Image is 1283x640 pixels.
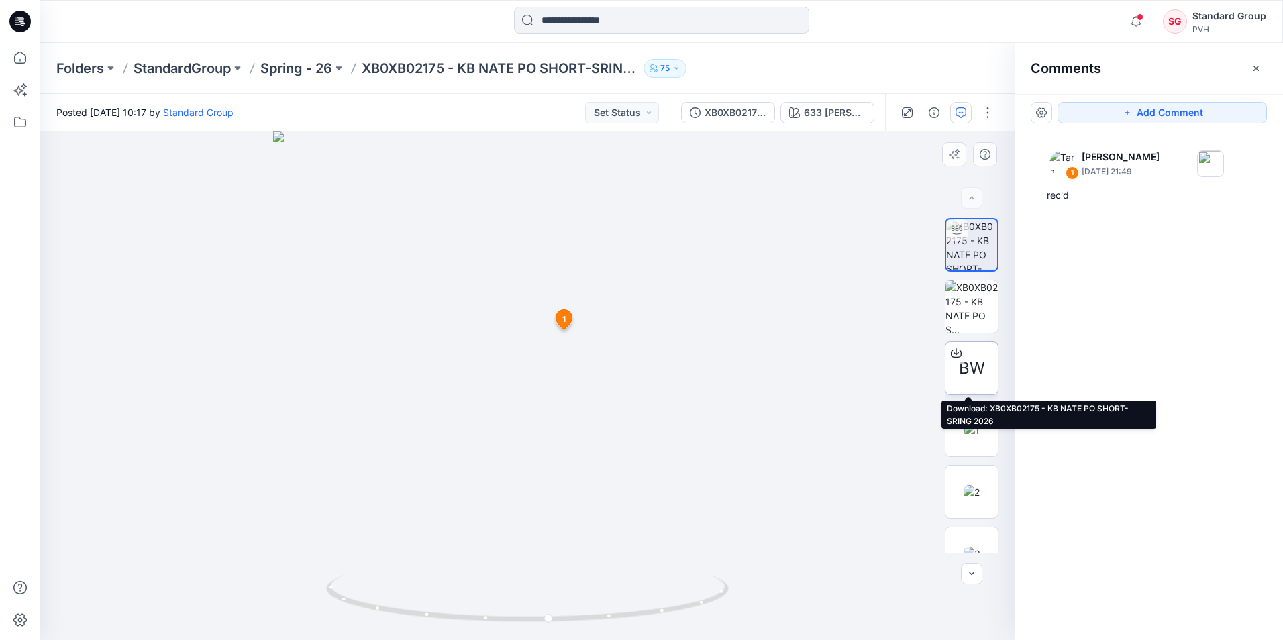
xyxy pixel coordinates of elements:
div: 633 [PERSON_NAME] STRIPE + BLUE SPELL MULTI [804,105,866,120]
button: XB0XB02175 - KB NATE PO SHORT-SRING 2026 [681,102,775,123]
span: BW [959,356,985,380]
p: [DATE] 21:49 [1082,165,1160,178]
a: StandardGroup [134,59,231,78]
span: Posted [DATE] 10:17 by [56,105,234,119]
div: XB0XB02175 - KB NATE PO SHORT-SRING 2026 [705,105,766,120]
p: 75 [660,61,670,76]
div: 1 [1066,166,1079,180]
h2: Comments [1031,60,1101,76]
img: XB0XB02175 - KB NATE PO S... Supplier Specific - XB0XB02175 - KB NATE PO SHORTSTANDARD GROUP - 3-... [945,280,998,333]
img: 2 [964,485,980,499]
button: Details [923,102,945,123]
a: Spring - 26 [260,59,332,78]
img: 3 [964,547,980,561]
img: 1 [964,423,980,437]
button: 633 [PERSON_NAME] STRIPE + BLUE SPELL MULTI [780,102,874,123]
p: [PERSON_NAME] [1082,149,1160,165]
a: Folders [56,59,104,78]
img: Tara Maharaj [1049,150,1076,177]
img: XB0XB02175 - KB NATE PO SHORT-SRING 2026 [946,219,997,270]
a: Standard Group [163,107,234,118]
div: SG [1163,9,1187,34]
button: 75 [644,59,686,78]
div: PVH [1192,24,1266,34]
button: Add Comment [1058,102,1267,123]
div: rec'd [1047,187,1251,203]
div: Standard Group [1192,8,1266,24]
p: XB0XB02175 - KB NATE PO SHORT-SRING 2026 [362,59,638,78]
